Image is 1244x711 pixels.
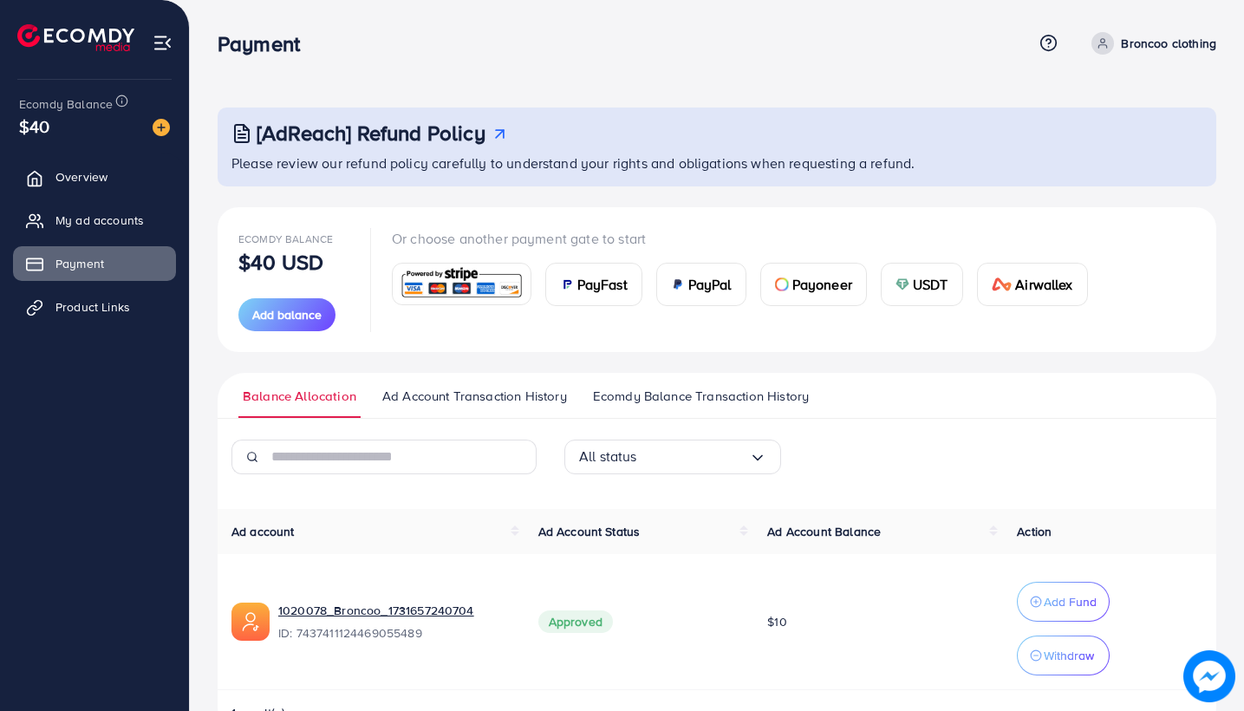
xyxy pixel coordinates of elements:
[19,114,49,139] span: $40
[881,263,963,306] a: cardUSDT
[1015,274,1072,295] span: Airwallex
[564,440,781,474] div: Search for option
[896,277,909,291] img: card
[656,263,746,306] a: cardPayPal
[55,255,104,272] span: Payment
[1044,645,1094,666] p: Withdraw
[17,24,134,51] img: logo
[13,203,176,238] a: My ad accounts
[913,274,948,295] span: USDT
[231,153,1206,173] p: Please review our refund policy carefully to understand your rights and obligations when requesti...
[392,228,1102,249] p: Or choose another payment gate to start
[1121,33,1216,54] p: Broncoo clothing
[238,232,333,246] span: Ecomdy Balance
[992,277,1013,291] img: card
[977,263,1088,306] a: cardAirwallex
[13,246,176,281] a: Payment
[257,121,485,146] h3: [AdReach] Refund Policy
[153,119,170,136] img: image
[278,602,511,642] div: <span class='underline'>1020078_Broncoo_1731657240704</span></br>7437411124469055489
[55,298,130,316] span: Product Links
[560,277,574,291] img: card
[775,277,789,291] img: card
[792,274,852,295] span: Payoneer
[637,443,749,470] input: Search for option
[579,443,637,470] span: All status
[538,523,641,540] span: Ad Account Status
[398,265,525,303] img: card
[688,274,732,295] span: PayPal
[231,523,295,540] span: Ad account
[238,298,335,331] button: Add balance
[19,95,113,113] span: Ecomdy Balance
[13,290,176,324] a: Product Links
[231,603,270,641] img: ic-ads-acc.e4c84228.svg
[153,33,173,53] img: menu
[278,624,511,642] span: ID: 7437411124469055489
[13,160,176,194] a: Overview
[1017,523,1052,540] span: Action
[767,523,881,540] span: Ad Account Balance
[545,263,642,306] a: cardPayFast
[1084,32,1216,55] a: Broncoo clothing
[382,387,567,406] span: Ad Account Transaction History
[671,277,685,291] img: card
[278,602,474,619] a: 1020078_Broncoo_1731657240704
[1017,582,1110,622] button: Add Fund
[577,274,628,295] span: PayFast
[252,306,322,323] span: Add balance
[593,387,809,406] span: Ecomdy Balance Transaction History
[55,168,107,186] span: Overview
[218,31,314,56] h3: Payment
[238,251,323,272] p: $40 USD
[55,212,144,229] span: My ad accounts
[538,610,613,633] span: Approved
[1017,636,1110,675] button: Withdraw
[1044,591,1097,612] p: Add Fund
[767,613,786,630] span: $10
[1183,650,1235,702] img: image
[243,387,356,406] span: Balance Allocation
[392,263,531,305] a: card
[760,263,867,306] a: cardPayoneer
